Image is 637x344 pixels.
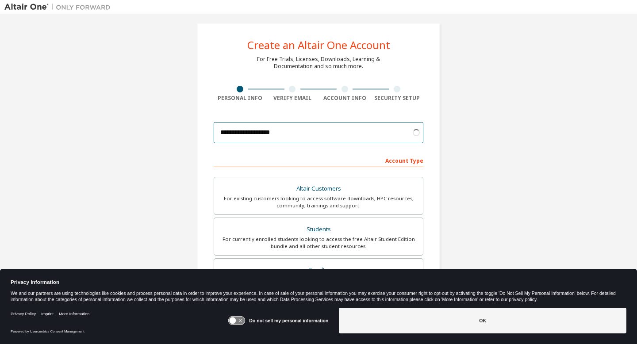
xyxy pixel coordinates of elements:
div: Students [219,223,418,236]
div: Create an Altair One Account [247,40,390,50]
div: Security Setup [371,95,424,102]
div: Verify Email [266,95,319,102]
div: Account Info [318,95,371,102]
div: Personal Info [214,95,266,102]
div: Faculty [219,264,418,276]
div: Altair Customers [219,183,418,195]
div: For currently enrolled students looking to access the free Altair Student Edition bundle and all ... [219,236,418,250]
img: Altair One [4,3,115,11]
div: For Free Trials, Licenses, Downloads, Learning & Documentation and so much more. [257,56,380,70]
div: For existing customers looking to access software downloads, HPC resources, community, trainings ... [219,195,418,209]
div: Account Type [214,153,423,167]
